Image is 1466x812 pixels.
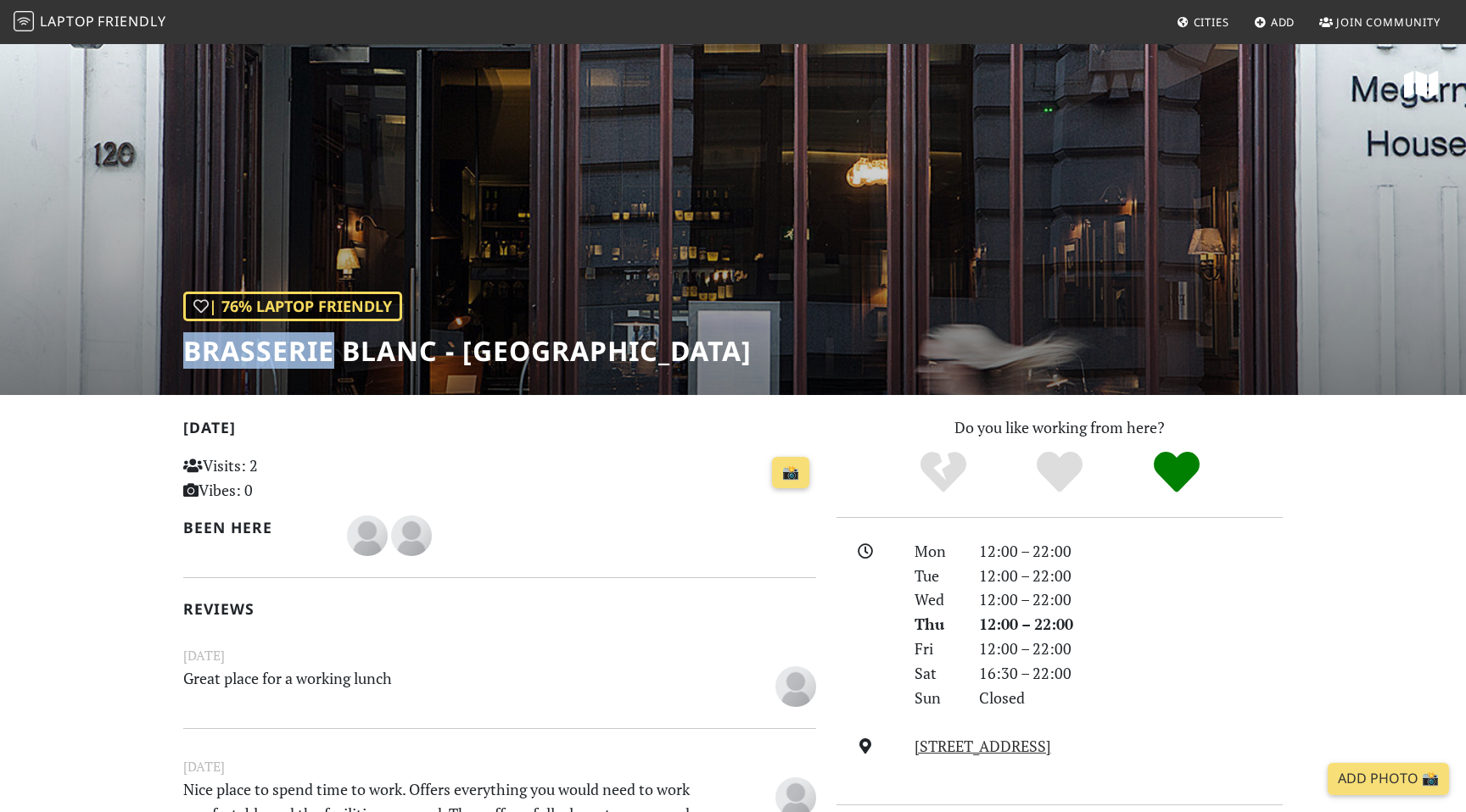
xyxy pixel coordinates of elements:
[391,515,432,556] img: blank-535327c66bd565773addf3077783bbfce4b00ec00e9fd257753287c682c7fa38.png
[183,335,752,367] h1: Brasserie Blanc - [GEOGRAPHIC_DATA]
[14,8,166,37] a: LaptopFriendly LaptopFriendly
[347,515,388,556] img: blank-535327c66bd565773addf3077783bbfce4b00ec00e9fd257753287c682c7fa38.png
[1336,14,1441,30] span: Join Community
[1271,14,1295,30] span: Add
[14,11,34,31] img: LaptopFriendly
[183,600,816,618] h2: Reviews
[183,519,327,537] h2: Been here
[969,587,1293,612] div: 12:00 – 22:00
[904,539,969,564] div: Mon
[1118,449,1235,496] div: Definitely!
[40,12,95,31] span: Laptop
[969,612,1293,637] div: 12:00 – 22:00
[1312,7,1447,37] a: Join Community
[904,661,969,686] div: Sat
[969,661,1293,686] div: 16:30 – 22:00
[969,539,1293,564] div: 12:00 – 22:00
[969,637,1293,661] div: 12:00 – 22:00
[837,415,1283,440] p: Do you like working from here?
[1247,7,1302,37] a: Add
[885,449,1002,496] div: No
[775,786,816,806] span: ste labeyrie
[775,666,816,707] img: blank-535327c66bd565773addf3077783bbfce4b00ec00e9fd257753287c682c7fa38.png
[969,564,1293,588] div: 12:00 – 22:00
[1001,449,1118,496] div: Yes
[904,612,969,637] div: Thu
[347,524,391,544] span: Amy Williams
[904,637,969,661] div: Fri
[1170,7,1236,37] a: Cities
[173,756,826,777] small: [DATE]
[915,736,1051,756] a: [STREET_ADDRESS]
[173,645,826,666] small: [DATE]
[904,564,969,588] div: Tue
[98,12,165,31] span: Friendly
[904,587,969,612] div: Wed
[772,457,809,489] a: 📸
[183,453,381,503] p: Visits: 2 Vibes: 0
[173,666,718,704] p: Great place for a working lunch
[183,419,816,443] h2: [DATE]
[904,686,969,710] div: Sun
[1194,14,1229,30] span: Cities
[391,524,432,544] span: ste labeyrie
[183,292,402,321] div: | 76% Laptop Friendly
[969,686,1293,710] div: Closed
[775,674,816,694] span: Amy Williams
